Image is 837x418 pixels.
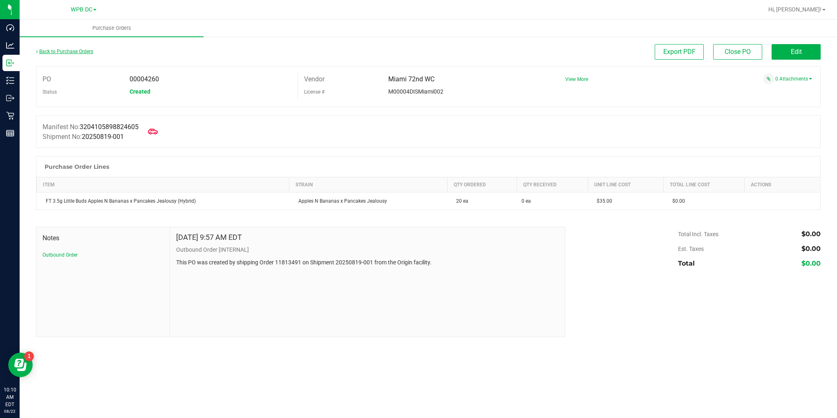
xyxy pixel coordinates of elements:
inline-svg: Inbound [6,59,14,67]
p: Outbound Order [INTERNAL] [176,246,559,254]
a: Purchase Orders [20,20,204,37]
th: Actions [745,177,820,192]
span: Hi, [PERSON_NAME]! [768,6,821,13]
span: Apples N Bananas x Pancakes Jealousy [294,198,387,204]
span: Mark as Arrived [145,123,161,140]
span: Est. Taxes [678,246,704,252]
inline-svg: Analytics [6,41,14,49]
button: Edit [772,44,821,60]
span: Notes [43,233,163,243]
a: View More [565,76,588,82]
inline-svg: Retail [6,112,14,120]
span: $0.00 [801,230,821,238]
span: Export PDF [663,48,696,56]
span: $0.00 [801,259,821,267]
span: Miami 72nd WC [388,75,434,83]
iframe: Resource center unread badge [24,351,34,361]
inline-svg: Reports [6,129,14,137]
iframe: Resource center [8,353,33,377]
inline-svg: Dashboard [6,24,14,32]
inline-svg: Outbound [6,94,14,102]
span: Total [678,259,695,267]
span: Close PO [725,48,751,56]
span: Purchase Orders [81,25,142,32]
p: This PO was created by shipping Order 11813491 on Shipment 20250819-001 from the Origin facility. [176,258,559,267]
div: FT 3.5g Little Buds Apples N Bananas x Pancakes Jealousy (Hybrid) [42,197,284,205]
span: Created [130,88,150,95]
label: Vendor [304,73,325,85]
label: License # [304,86,325,98]
h4: [DATE] 9:57 AM EDT [176,233,242,241]
span: Total Incl. Taxes [678,231,718,237]
span: WPB DC [71,6,92,13]
span: M00004DISMiami002 [388,88,443,95]
span: 20 ea [452,198,468,204]
button: Close PO [713,44,762,60]
inline-svg: Inventory [6,76,14,85]
button: Outbound Order [43,251,78,259]
th: Qty Ordered [447,177,517,192]
th: Qty Received [517,177,588,192]
span: 0 ea [521,197,531,205]
span: $0.00 [801,245,821,253]
th: Item [37,177,289,192]
p: 08/22 [4,408,16,414]
label: PO [43,73,51,85]
label: Manifest No: [43,122,139,132]
th: Strain [289,177,448,192]
p: 10:10 AM EDT [4,386,16,408]
th: Total Line Cost [663,177,745,192]
span: 00004260 [130,75,159,83]
span: Edit [791,48,802,56]
th: Unit Line Cost [588,177,663,192]
label: Status [43,86,57,98]
span: Attach a document [763,73,774,84]
label: Shipment No: [43,132,124,142]
span: 3204105898824605 [80,123,139,131]
a: 0 Attachments [775,76,812,82]
a: Back to Purchase Orders [36,49,93,54]
span: 20250819-001 [82,133,124,141]
h1: Purchase Order Lines [45,163,109,170]
button: Export PDF [655,44,704,60]
span: $35.00 [593,198,612,204]
span: $0.00 [668,198,685,204]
